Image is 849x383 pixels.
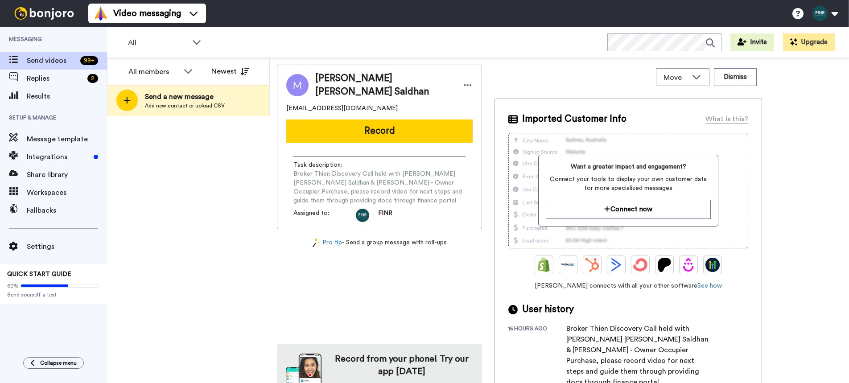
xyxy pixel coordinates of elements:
[27,241,107,252] span: Settings
[128,37,188,48] span: All
[293,161,356,169] span: Task description :
[508,281,748,290] span: [PERSON_NAME] connects with all your other software
[561,258,575,272] img: Ontraport
[378,209,392,222] span: FINR
[128,66,179,77] div: All members
[537,258,551,272] img: Shopify
[730,33,774,51] button: Invite
[23,357,84,369] button: Collapse menu
[27,187,107,198] span: Workspaces
[11,7,78,20] img: bj-logo-header-white.svg
[546,175,710,193] span: Connect your tools to display your own customer data for more specialized messages
[286,119,473,143] button: Record
[546,200,710,219] button: Connect now
[330,353,473,378] h4: Record from your phone! Try our app [DATE]
[27,134,107,144] span: Message template
[522,303,574,316] span: User history
[40,359,77,367] span: Collapse menu
[585,258,599,272] img: Hubspot
[633,258,647,272] img: ConvertKit
[681,258,696,272] img: Drip
[145,102,225,109] span: Add new contact or upload CSV
[27,55,77,66] span: Send videos
[609,258,623,272] img: ActiveCampaign
[94,6,108,21] img: vm-color.svg
[145,91,225,102] span: Send a new message
[27,91,107,102] span: Results
[286,74,309,96] img: Image of Mohamed Jameen Mohamed Saldhan
[313,238,321,247] img: magic-wand.svg
[293,209,356,222] span: Assigned to:
[277,238,482,247] div: - Send a group message with roll-ups
[664,72,688,83] span: Move
[27,169,107,180] span: Share library
[783,33,835,51] button: Upgrade
[286,104,398,113] span: [EMAIL_ADDRESS][DOMAIN_NAME]
[27,152,90,162] span: Integrations
[714,68,757,86] button: Dismiss
[293,169,466,205] span: Broker Thien Discovery Call held with [PERSON_NAME] [PERSON_NAME] Saldhan & [PERSON_NAME] - Owner...
[546,162,710,171] span: Want a greater impact and engagement?
[27,73,84,84] span: Replies
[705,114,748,124] div: What is this?
[7,291,100,298] span: Send yourself a test
[705,258,720,272] img: GoHighLevel
[80,56,98,65] div: 99 +
[7,282,19,289] span: 60%
[205,62,256,80] button: Newest
[522,112,626,126] span: Imported Customer Info
[27,205,107,216] span: Fallbacks
[315,72,454,99] span: [PERSON_NAME] [PERSON_NAME] Saldhan
[313,238,342,247] a: Pro tip
[87,74,98,83] div: 2
[657,258,672,272] img: Patreon
[7,271,71,277] span: QUICK START GUIDE
[697,283,722,289] a: See how
[113,7,181,20] span: Video messaging
[356,209,369,222] img: 81976a1c-630e-4701-9285-d3e146e4d7e6-1708395907.jpg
